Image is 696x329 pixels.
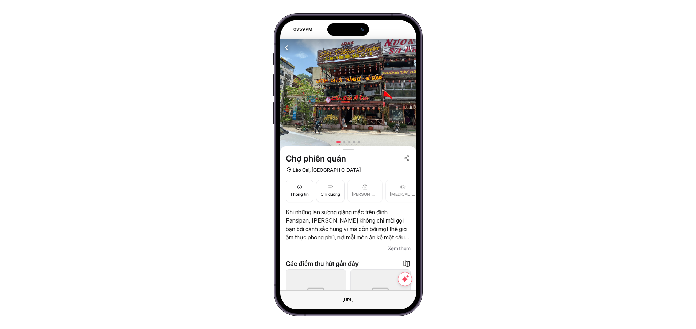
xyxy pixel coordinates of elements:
button: 3 [348,141,350,143]
div: Đây là một phần tử giả. Để thay đổi URL, chỉ cần sử dụng trường văn bản Trình duyệt ở phía trên. [337,296,359,305]
button: Chỉ đường [316,180,345,202]
span: Xem thêm [388,244,411,253]
button: 4 [353,141,355,143]
button: [MEDICAL_DATA] quan [385,180,421,202]
button: 5 [358,141,360,143]
span: Chỉ đường [321,191,340,198]
button: VI [403,45,411,50]
button: [PERSON_NAME] [347,180,383,202]
button: 2 [343,141,345,143]
div: 03:59 PM [281,26,316,32]
p: Khi những làn sương giăng mắc trên đỉnh Fansipan, [PERSON_NAME] không chỉ mời gọi bạn bởi cảnh sắ... [286,208,411,241]
span: [PERSON_NAME] [352,191,378,198]
button: 1 [336,141,341,143]
span: Các điểm thu hút gần đây [286,259,359,269]
span: Chợ phiên quán [286,153,346,164]
span: Lào Cai, [GEOGRAPHIC_DATA] [293,166,361,174]
span: [MEDICAL_DATA] quan [390,191,416,198]
span: Thông tin [290,191,309,198]
button: Thông tin [286,180,313,202]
